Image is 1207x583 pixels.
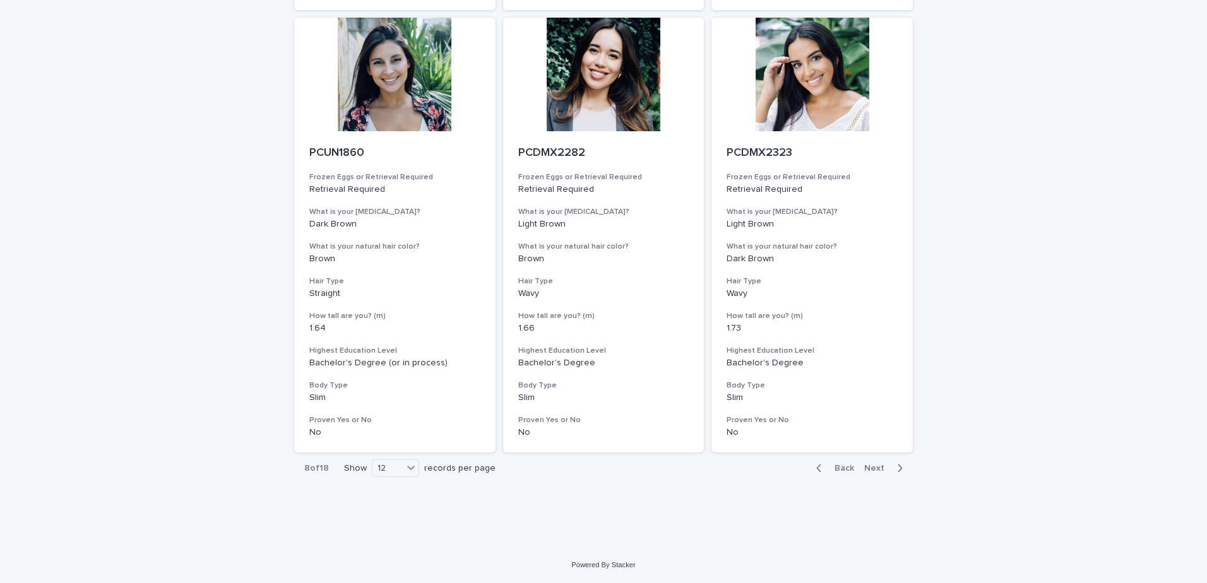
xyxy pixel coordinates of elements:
p: Slim [727,392,898,403]
p: Brown [518,254,689,264]
a: Powered By Stacker [571,561,635,568]
p: 8 of 18 [294,453,339,484]
p: Wavy [518,288,689,299]
p: Retrieval Required [309,184,480,195]
p: records per page [424,463,496,474]
p: Brown [309,254,480,264]
h3: Hair Type [309,276,480,286]
p: Retrieval Required [727,184,898,195]
p: Slim [518,392,689,403]
p: Dark Brown [727,254,898,264]
p: Straight [309,288,480,299]
p: Light Brown [518,219,689,230]
p: PCUN1860 [309,146,480,160]
p: Wavy [727,288,898,299]
button: Next [859,462,913,474]
h3: What is your natural hair color? [309,242,480,252]
h3: Body Type [518,380,689,391]
p: 1.64 [309,323,480,334]
a: PCUN1860Frozen Eggs or Retrieval RequiredRetrieval RequiredWhat is your [MEDICAL_DATA]?Dark Brown... [294,18,496,453]
p: Bachelor's Degree [518,358,689,368]
p: Slim [309,392,480,403]
p: Retrieval Required [518,184,689,195]
div: 12 [372,462,403,475]
h3: Hair Type [727,276,898,286]
h3: What is your [MEDICAL_DATA]? [309,207,480,217]
button: Back [806,462,859,474]
h3: Highest Education Level [727,346,898,356]
h3: Body Type [309,380,480,391]
p: PCDMX2323 [727,146,898,160]
p: 1.73 [727,323,898,334]
p: PCDMX2282 [518,146,689,160]
span: Next [864,464,892,473]
h3: Body Type [727,380,898,391]
h3: How tall are you? (m) [727,311,898,321]
h3: What is your natural hair color? [727,242,898,252]
h3: Proven Yes or No [309,415,480,425]
h3: Highest Education Level [309,346,480,356]
h3: Hair Type [518,276,689,286]
p: No [518,427,689,438]
p: Dark Brown [309,219,480,230]
p: 1.66 [518,323,689,334]
a: PCDMX2323Frozen Eggs or Retrieval RequiredRetrieval RequiredWhat is your [MEDICAL_DATA]?Light Bro... [711,18,913,453]
h3: Proven Yes or No [518,415,689,425]
span: Back [827,464,854,473]
p: Light Brown [727,219,898,230]
h3: How tall are you? (m) [518,311,689,321]
a: PCDMX2282Frozen Eggs or Retrieval RequiredRetrieval RequiredWhat is your [MEDICAL_DATA]?Light Bro... [503,18,705,453]
p: Bachelor's Degree (or in process) [309,358,480,368]
h3: Frozen Eggs or Retrieval Required [309,172,480,182]
h3: Proven Yes or No [727,415,898,425]
p: No [727,427,898,438]
h3: What is your [MEDICAL_DATA]? [518,207,689,217]
h3: Highest Education Level [518,346,689,356]
h3: Frozen Eggs or Retrieval Required [727,172,898,182]
h3: Frozen Eggs or Retrieval Required [518,172,689,182]
p: Show [344,463,367,474]
h3: How tall are you? (m) [309,311,480,321]
p: Bachelor's Degree [727,358,898,368]
h3: What is your [MEDICAL_DATA]? [727,207,898,217]
p: No [309,427,480,438]
h3: What is your natural hair color? [518,242,689,252]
